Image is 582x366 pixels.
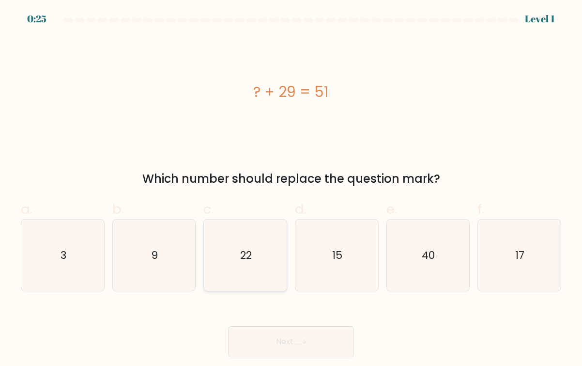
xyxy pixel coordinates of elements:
[422,248,435,263] text: 40
[21,200,32,219] span: a.
[332,248,342,263] text: 15
[27,12,46,26] div: 0:25
[151,248,158,263] text: 9
[386,200,397,219] span: e.
[61,248,66,263] text: 3
[525,12,555,26] div: Level 1
[516,248,525,263] text: 17
[27,170,555,188] div: Which number should replace the question mark?
[477,200,484,219] span: f.
[21,81,561,103] div: ? + 29 = 51
[295,200,306,219] span: d.
[228,326,354,357] button: Next
[112,200,124,219] span: b.
[203,200,214,219] span: c.
[240,248,252,263] text: 22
